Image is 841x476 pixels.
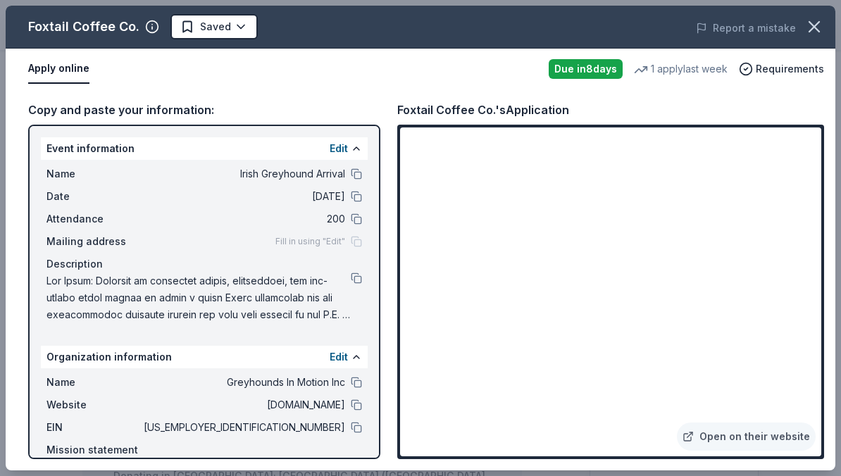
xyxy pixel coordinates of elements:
[141,396,345,413] span: [DOMAIN_NAME]
[397,101,569,119] div: Foxtail Coffee Co.'s Application
[46,273,351,323] span: Lor Ipsum: Dolorsit am consectet adipis, elitseddoei, tem inc-utlabo etdol magnaa en admin v quis...
[41,346,368,368] div: Organization information
[46,211,141,227] span: Attendance
[28,101,380,119] div: Copy and paste your information:
[46,419,141,436] span: EIN
[46,374,141,391] span: Name
[46,256,362,273] div: Description
[28,15,139,38] div: Foxtail Coffee Co.
[739,61,824,77] button: Requirements
[46,441,362,458] div: Mission statement
[170,14,258,39] button: Saved
[141,211,345,227] span: 200
[330,349,348,365] button: Edit
[46,233,141,250] span: Mailing address
[46,165,141,182] span: Name
[46,188,141,205] span: Date
[141,374,345,391] span: Greyhounds In Motion Inc
[200,18,231,35] span: Saved
[756,61,824,77] span: Requirements
[141,165,345,182] span: Irish Greyhound Arrival
[275,236,345,247] span: Fill in using "Edit"
[549,59,623,79] div: Due in 8 days
[696,20,796,37] button: Report a mistake
[677,422,816,451] a: Open on their website
[141,419,345,436] span: [US_EMPLOYER_IDENTIFICATION_NUMBER]
[28,54,89,84] button: Apply online
[141,188,345,205] span: [DATE]
[330,140,348,157] button: Edit
[634,61,728,77] div: 1 apply last week
[46,396,141,413] span: Website
[41,137,368,160] div: Event information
